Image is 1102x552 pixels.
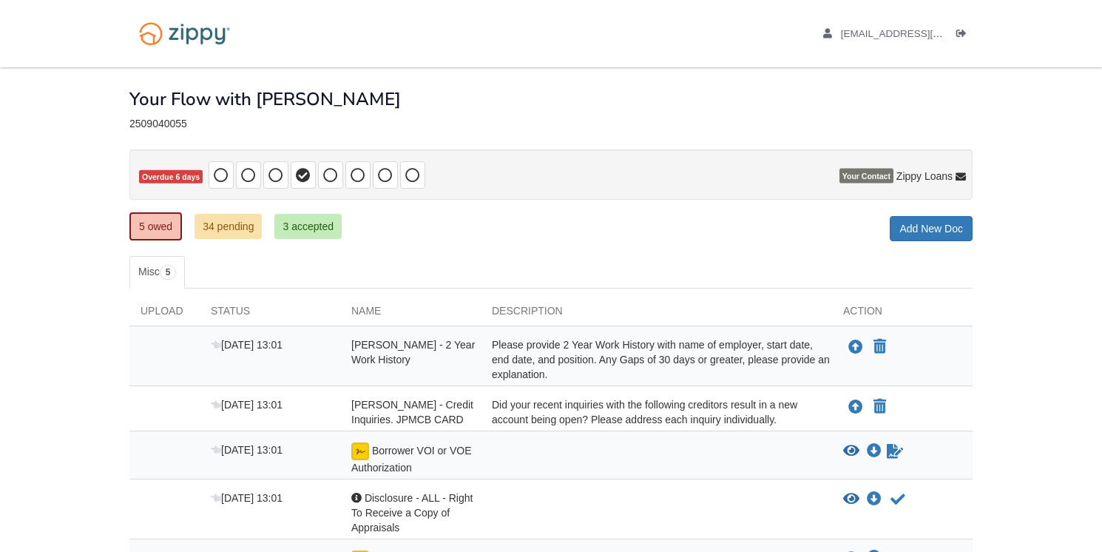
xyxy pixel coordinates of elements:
[340,303,481,326] div: Name
[160,265,177,280] span: 5
[956,28,973,43] a: Log out
[823,28,1010,43] a: edit profile
[843,444,859,459] button: View Borrower VOI or VOE Authorization
[195,214,262,239] a: 34 pending
[274,214,342,239] a: 3 accepted
[211,399,283,411] span: [DATE] 13:01
[847,337,865,357] button: Upload Amancia Ruiz - 2 Year Work History
[351,492,473,534] span: Disclosure - ALL - Right To Receive a Copy of Appraisals
[129,118,973,130] div: 2509040055
[129,90,401,109] h1: Your Flow with [PERSON_NAME]
[129,15,240,53] img: Logo
[129,303,200,326] div: Upload
[832,303,973,326] div: Action
[839,169,893,184] span: Your Contact
[481,303,832,326] div: Description
[211,339,283,351] span: [DATE] 13:01
[129,212,182,240] a: 5 owed
[867,494,882,505] a: Download Disclosure - ALL - Right To Receive a Copy of Appraisals
[211,444,283,456] span: [DATE] 13:01
[211,492,283,504] span: [DATE] 13:01
[872,338,888,356] button: Declare Amancia Ruiz - 2 Year Work History not applicable
[129,256,185,289] a: Misc
[885,442,905,460] a: Sign Form
[481,337,832,382] div: Please provide 2 Year Work History with name of employer, start date, end date, and position. Any...
[481,397,832,427] div: Did your recent inquiries with the following creditors result in a new account being open? Please...
[351,339,475,366] span: [PERSON_NAME] - 2 Year Work History
[200,303,340,326] div: Status
[351,445,471,474] span: Borrower VOI or VOE Authorization
[867,445,882,457] a: Download Borrower VOI or VOE Authorization
[841,28,1010,39] span: amanciaruiz@gmail.com
[889,491,907,508] button: Acknowledge receipt of document
[890,216,973,241] a: Add New Doc
[351,399,473,425] span: [PERSON_NAME] - Credit Inquiries. JPMCB CARD
[351,442,369,460] img: Ready for you to esign
[843,492,859,507] button: View Disclosure - ALL - Right To Receive a Copy of Appraisals
[847,397,865,417] button: Upload Amancia Ruiz - Credit Inquiries. JPMCB CARD
[139,170,203,184] span: Overdue 6 days
[896,169,953,184] span: Zippy Loans
[872,398,888,416] button: Declare Amancia Ruiz - Credit Inquiries. JPMCB CARD not applicable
